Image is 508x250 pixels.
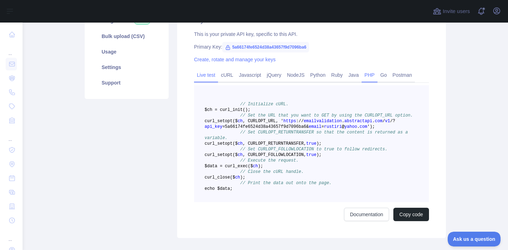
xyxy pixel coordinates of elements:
[260,164,263,169] span: ;
[205,124,222,129] span: api_key
[298,119,301,124] span: /
[393,208,429,221] button: Copy code
[264,69,284,81] a: jQuery
[367,124,372,129] span: ')
[236,69,264,81] a: Javascript
[319,141,321,146] span: ;
[324,124,341,129] span: rustiri
[205,107,230,112] span: $ch = curl
[240,113,413,118] span: // Set the URL that you want to GET by using the CURLOPT_URL option.
[243,152,306,157] span: , CURLOPT_FOLLOWLOCATION,
[93,29,160,44] a: Bulk upload (CSV)
[240,169,304,174] span: // Close the cURL handle.
[319,152,321,157] span: ;
[393,119,395,124] span: ?
[222,124,309,129] span: =5a66174fe6524d38a43657f9d7096ba6&
[372,124,375,129] span: ;
[215,175,235,180] span: _close($
[248,107,250,112] span: ;
[205,130,410,140] span: // Set CURLOPT_RETURNTRANSFER so that the content is returned as a variable.
[253,164,258,169] span: ch
[431,6,471,17] button: Invite users
[238,119,243,124] span: ch
[448,232,501,246] iframe: Toggle Customer Support
[240,158,299,163] span: // Execute the request.
[240,102,289,107] span: // Initialize cURL.
[390,119,393,124] span: /
[222,42,309,52] span: 5a66174fe6524d38a43657f9d7096ba6
[357,124,359,129] span: .
[375,119,383,124] span: com
[243,175,245,180] span: ;
[342,124,344,129] span: @
[235,164,253,169] span: _exec($
[306,141,316,146] span: true
[362,69,377,81] a: PHP
[205,119,215,124] span: curl
[301,119,304,124] span: /
[443,7,470,15] span: Invite users
[93,44,160,60] a: Usage
[240,175,243,180] span: )
[205,141,215,146] span: curl
[385,119,390,124] span: v1
[258,164,260,169] span: )
[306,152,316,157] span: true
[390,69,415,81] a: Postman
[218,69,236,81] a: cURL
[215,152,238,157] span: _setopt($
[284,69,307,81] a: NodeJS
[205,175,215,180] span: curl
[321,124,324,129] span: =
[316,141,319,146] span: )
[344,119,372,124] span: abstractapi
[346,69,362,81] a: Java
[238,152,243,157] span: ch
[93,75,160,90] a: Support
[342,119,344,124] span: .
[194,31,429,38] div: This is your private API key, specific to this API.
[296,119,298,124] span: :
[205,186,232,191] span: echo $data;
[215,119,238,124] span: _setopt($
[344,208,389,221] a: Documentation
[93,60,160,75] a: Settings
[238,141,243,146] span: ch
[240,147,388,152] span: // Set CURLOPT_FOLLOWLOCATION to true to follow redirects.
[344,124,357,129] span: yahoo
[316,152,319,157] span: )
[215,141,238,146] span: _setopt($
[205,164,235,169] span: $data = curl
[307,69,328,81] a: Python
[243,141,306,146] span: , CURLOPT_RETURNTRANSFER,
[283,119,296,124] span: https
[194,69,218,81] a: Live test
[230,107,248,112] span: _init()
[382,119,385,124] span: /
[6,228,17,242] div: ...
[240,181,332,186] span: // Print the data out onto the page.
[6,42,17,56] div: ...
[235,175,240,180] span: ch
[304,119,342,124] span: emailvalidation
[309,124,321,129] span: email
[194,43,429,50] div: Primary Key:
[359,124,367,129] span: com
[205,152,215,157] span: curl
[6,128,17,142] div: ...
[377,69,390,81] a: Go
[194,57,276,62] a: Create, rotate and manage your keys
[328,69,346,81] a: Ruby
[243,119,283,124] span: , CURLOPT_URL, '
[372,119,375,124] span: .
